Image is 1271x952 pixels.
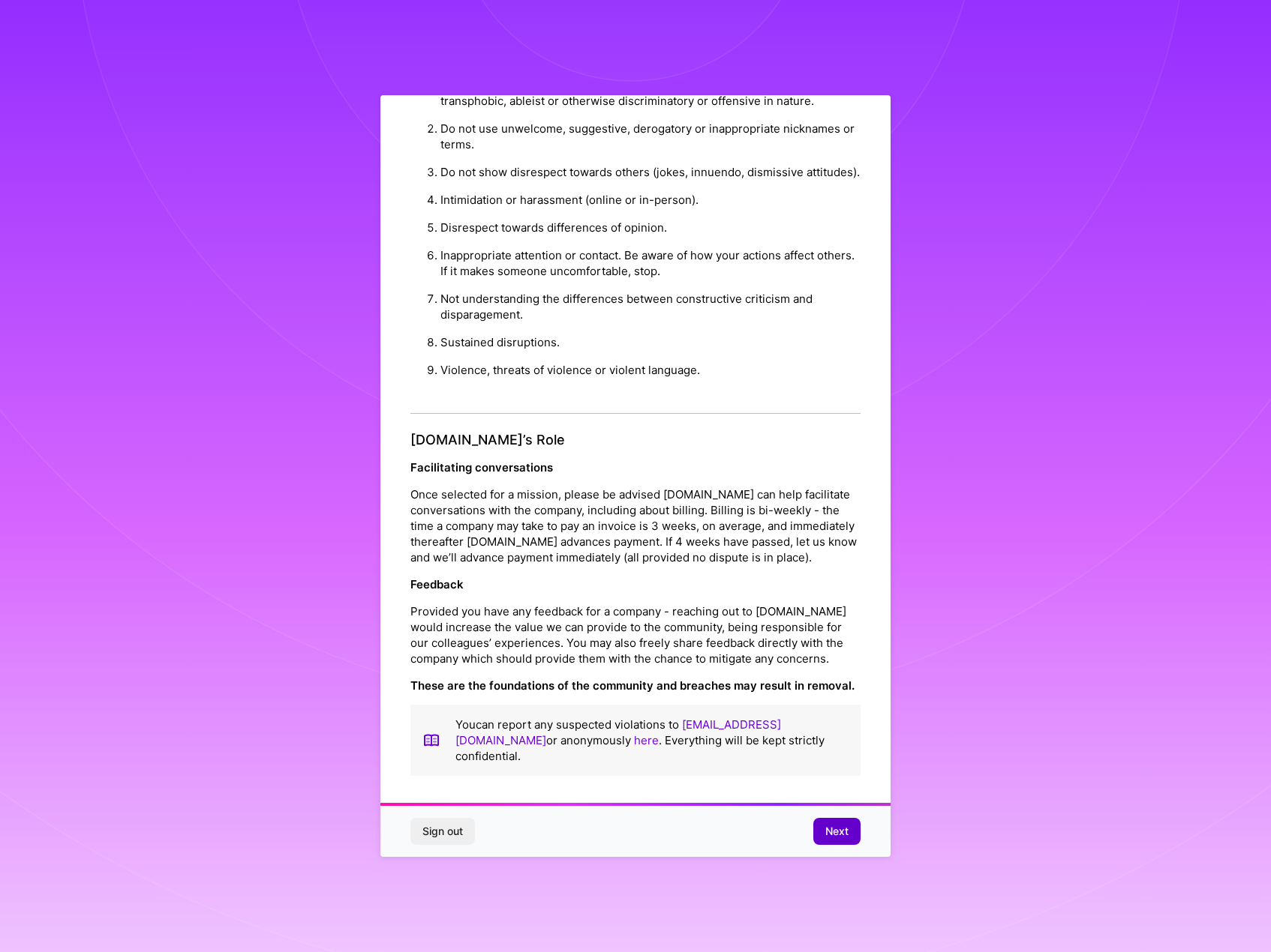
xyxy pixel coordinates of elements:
span: Next [825,824,849,839]
li: Do not use unwelcome, suggestive, derogatory or inappropriate nicknames or terms. [440,115,861,158]
h4: [DOMAIN_NAME]’s Role [410,432,861,448]
strong: Facilitating conversations [410,460,553,475]
li: Sustained disruptions. [440,328,861,356]
li: Inappropriate attention or contact. Be aware of how your actions affect others. If it makes someo... [440,241,861,285]
p: Once selected for a mission, please be advised [DOMAIN_NAME] can help facilitate conversations wi... [410,486,861,565]
button: Next [813,818,861,845]
li: Violence, threats of violence or violent language. [440,356,861,384]
li: Do not show disrespect towards others (jokes, innuendo, dismissive attitudes). [440,158,861,186]
a: here [634,733,659,747]
li: Disrespect towards differences of opinion. [440,214,861,241]
strong: Feedback [410,577,464,591]
button: Sign out [410,818,475,845]
p: Provided you have any feedback for a company - reaching out to [DOMAIN_NAME] would increase the v... [410,603,861,666]
li: Intimidation or harassment (online or in-person). [440,186,861,214]
strong: These are the foundations of the community and breaches may result in removal. [410,678,855,693]
p: You can report any suspected violations to or anonymously . Everything will be kept strictly conf... [455,717,849,764]
span: Sign out [422,824,463,839]
img: book icon [422,717,440,764]
a: [EMAIL_ADDRESS][DOMAIN_NAME] [455,717,781,747]
li: Not understanding the differences between constructive criticism and disparagement. [440,285,861,328]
